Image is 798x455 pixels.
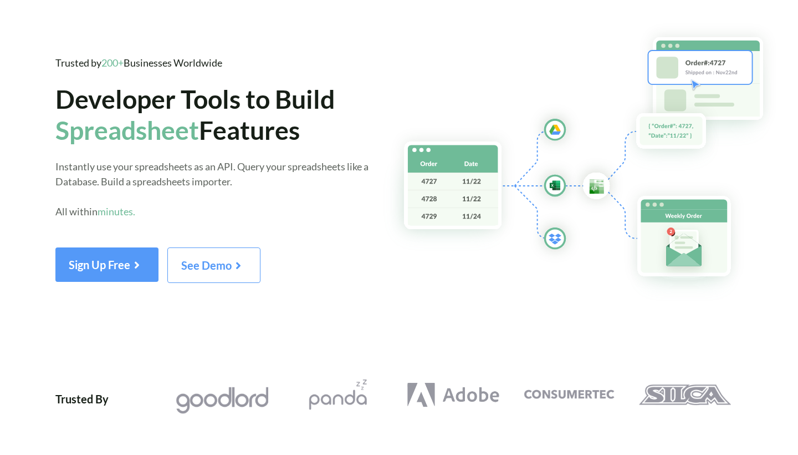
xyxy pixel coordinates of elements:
[98,205,135,218] span: minutes.
[407,380,499,410] img: Adobe Logo
[55,380,109,416] div: Trusted By
[167,247,260,283] button: See Demo
[55,160,369,218] span: Instantly use your spreadsheets as an API. Query your spreadsheets like a Database. Build a sprea...
[291,380,384,410] img: Pandazzz Logo
[55,114,199,145] span: Spreadsheet
[280,380,396,410] a: Pandazzz Logo
[69,258,145,271] span: Sign Up Free
[627,380,743,410] a: Silca Logo
[396,380,511,410] a: Adobe Logo
[181,259,247,272] span: See Demo
[164,380,280,416] a: Goodlord Logo
[167,262,260,272] a: See Demo
[176,385,268,416] img: Goodlord Logo
[101,57,124,69] span: 200+
[511,380,627,410] a: Consumertec Logo
[523,380,615,410] img: Consumertec Logo
[55,83,335,145] span: Developer Tools to Build Features
[55,57,222,69] span: Trusted by Businesses Worldwide
[55,247,158,282] button: Sign Up Free
[638,380,731,410] img: Silca Logo
[383,22,798,302] img: Hero Spreadsheet Flow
